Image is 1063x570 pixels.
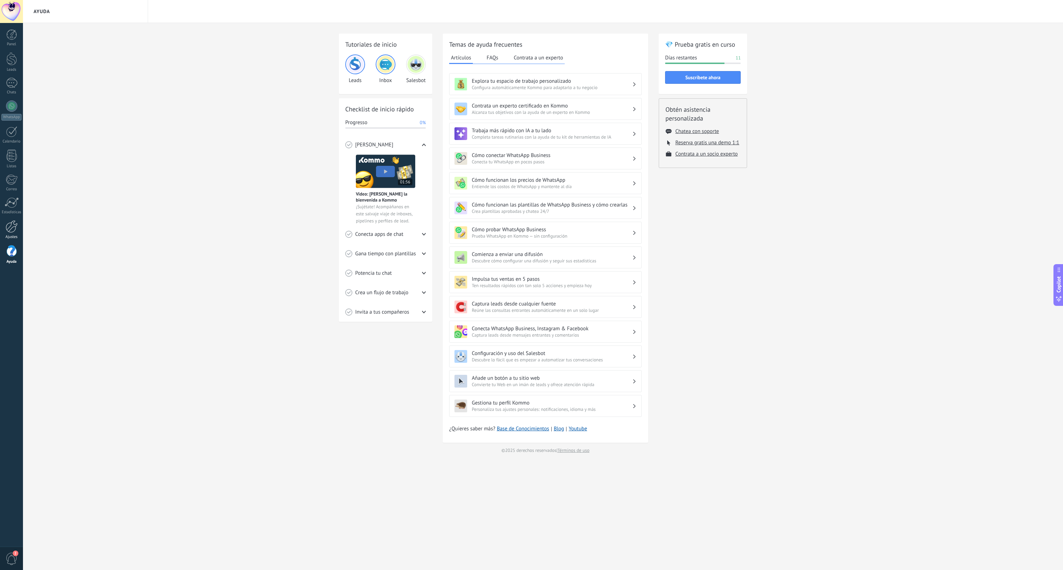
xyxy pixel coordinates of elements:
[355,250,416,257] span: Gana tiempo con plantillas
[472,325,632,332] h3: Conecta WhatsApp Business, Instagram & Facebook
[472,127,632,134] h3: Trabaja más rápido con IA a tu lado
[406,54,426,84] div: Salesbot
[1,260,22,264] div: Ayuda
[472,103,632,109] h3: Contrata un experto certificado en Kommo
[558,447,589,453] a: Términos de uso
[472,226,632,233] h3: Cómo probar WhatsApp Business
[665,54,697,62] span: Días restantes
[472,184,632,190] span: Entiende los costos de WhatsApp y mantente al día
[356,155,415,188] img: Meet video
[449,40,642,49] h2: Temas de ayuda frecuentes
[569,425,587,432] a: Youtube
[685,75,721,80] span: Suscríbete ahora
[472,301,632,307] h3: Captura leads desde cualquier fuente
[472,400,632,406] h3: Gestiona tu perfil Kommo
[472,208,632,214] span: Crea plantillas aprobadas y chatea 24/7
[472,332,632,338] span: Captura leads desde mensajes entrantes y comentarios
[345,54,365,84] div: Leads
[356,191,415,203] span: Vídeo: [PERSON_NAME] la bienvenida a Kommo
[472,251,632,258] h3: Comienza a enviar una difusión
[512,52,565,63] button: Contrata a un experto
[472,202,632,208] h3: Cómo funcionan las plantillas de WhatsApp Business y cómo crearlas
[472,406,632,412] span: Personaliza tus ajustes personales: notificaciones, idioma y más
[376,54,395,84] div: Inbox
[472,78,632,85] h3: Explora tu espacio de trabajo personalizado
[472,85,632,91] span: Configura automáticamente Kommo para adaptarlo a tu negocio
[736,54,741,62] span: 11
[554,425,564,432] a: Blog
[472,134,632,140] span: Completa tareas rutinarias con la ayuda de tu kit de herramientas de IA
[472,159,632,165] span: Conecta tu WhatsApp en pocos pasos
[472,283,632,289] span: Ten resultados rápidos con tan solo 5 acciones y empieza hoy
[472,177,632,184] h3: Cómo funcionan los precios de WhatsApp
[472,375,632,382] h3: Añade un botón a tu sitio web
[345,119,367,126] span: Progresso
[355,289,409,296] span: Crea un flujo de trabajo
[472,357,632,363] span: Descubre lo fácil que es empezar a automatizar tus conversaciones
[1055,277,1062,293] span: Copilot
[472,350,632,357] h3: Configuración y uso del Salesbot
[1,139,22,144] div: Calendario
[449,52,473,64] button: Artículos
[1,187,22,192] div: Correo
[13,551,18,556] span: 2
[1,164,22,169] div: Listas
[472,152,632,159] h3: Cómo conectar WhatsApp Business
[472,233,632,239] span: Prueba WhatsApp en Kommo — sin configuración
[675,151,738,157] button: Contrata a un socio experto
[472,382,632,388] span: Convierte tu Web en un imán de leads y ofrece atención rápida
[675,139,739,146] button: Reserva gratis una demo 1:1
[665,105,740,123] h2: Obtén asistencia personalizada
[1,210,22,215] div: Estadísticas
[665,40,741,49] h2: 💎 Prueba gratis en curso
[665,71,741,84] button: Suscríbete ahora
[501,447,589,454] span: © 2025 derechos reservados |
[1,235,22,239] div: Ajustes
[355,231,403,238] span: Conecta apps de chat
[1,42,22,47] div: Panel
[472,258,632,264] span: Descubre cómo configurar una difusión y seguir sus estadísticas
[449,425,587,432] span: ¿Quieres saber más?
[345,105,426,114] h2: Checklist de inicio rápido
[356,203,415,225] span: ¡Sujétate! Acompáñanos en este salvaje viaje de inboxes, pipelines y perfiles de lead.
[345,40,426,49] h2: Tutoriales de inicio
[355,309,409,316] span: Invita a tus compañeros
[1,68,22,72] div: Leads
[1,114,22,121] div: WhatsApp
[485,52,500,63] button: FAQs
[420,119,426,126] span: 0%
[472,307,632,313] span: Reúne las consultas entrantes automáticamente en un solo lugar
[355,270,392,277] span: Potencia tu chat
[472,276,632,283] h3: Impulsa tus ventas en 5 pasos
[497,425,549,432] a: Base de Conocimientos
[355,141,393,149] span: [PERSON_NAME]
[1,90,22,95] div: Chats
[472,109,632,115] span: Alcanza tus objetivos con la ayuda de un experto en Kommo
[675,128,719,135] button: Chatea con soporte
